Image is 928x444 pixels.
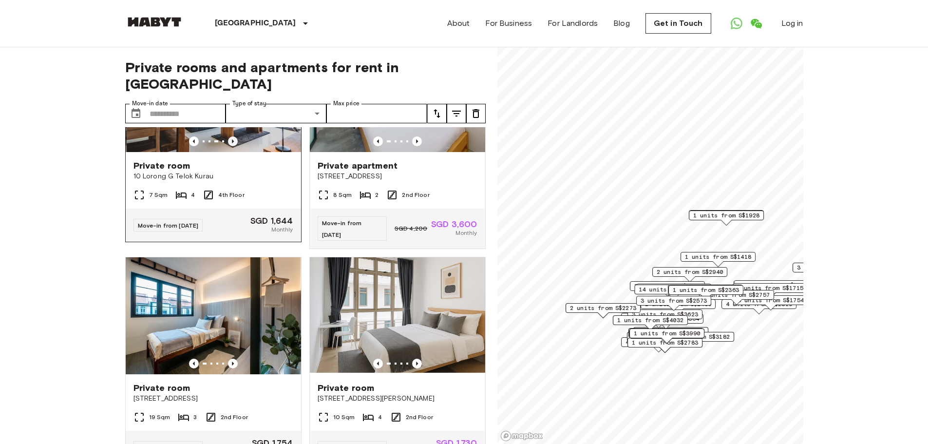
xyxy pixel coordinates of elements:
[657,268,723,276] span: 2 units from S$2940
[699,290,774,305] div: Map marker
[689,211,764,226] div: Map marker
[250,216,293,225] span: SGD 1,644
[613,315,688,330] div: Map marker
[617,316,683,325] span: 1 units from S$4032
[228,136,238,146] button: Previous image
[218,191,244,199] span: 4th Floor
[133,382,190,394] span: Private room
[333,413,355,422] span: 10 Sqm
[629,329,704,344] div: Map marker
[613,18,630,29] a: Blog
[673,286,739,294] span: 1 units from S$2363
[793,263,868,278] div: Map marker
[378,413,382,422] span: 4
[310,257,485,374] img: Marketing picture of unit SG-01-001-001-04
[215,18,296,29] p: [GEOGRAPHIC_DATA]
[632,310,698,319] span: 3 units from S$3623
[189,136,199,146] button: Previous image
[133,160,190,172] span: Private room
[126,257,301,374] img: Marketing picture of unit SG-01-027-006-02
[318,394,477,404] span: [STREET_ADDRESS][PERSON_NAME]
[628,314,703,329] div: Map marker
[627,338,702,353] div: Map marker
[639,285,708,294] span: 14 units from S$2348
[629,328,704,344] div: Map marker
[625,338,692,347] span: 4 units from S$1680
[133,394,293,404] span: [STREET_ADDRESS]
[318,160,398,172] span: Private apartment
[412,136,422,146] button: Previous image
[125,59,486,92] span: Private rooms and apartments for rent in [GEOGRAPHIC_DATA]
[652,267,727,282] div: Map marker
[746,14,766,33] a: Open WeChat
[466,104,486,123] button: tune
[232,99,266,108] label: Type of stay
[189,359,199,368] button: Previous image
[634,282,701,290] span: 3 units from S$1764
[447,18,470,29] a: About
[636,284,711,299] div: Map marker
[703,290,770,299] span: 2 units from S$2757
[633,327,708,342] div: Map marker
[634,329,700,338] span: 1 units from S$3990
[566,303,641,318] div: Map marker
[645,13,711,34] a: Get in Touch
[193,413,197,422] span: 3
[641,284,707,293] span: 3 units from S$3024
[125,17,184,27] img: Habyt
[333,191,352,199] span: 8 Sqm
[634,285,713,300] div: Map marker
[636,296,711,311] div: Map marker
[271,225,293,234] span: Monthly
[427,104,447,123] button: tune
[221,413,248,422] span: 2nd Floor
[412,359,422,368] button: Previous image
[668,285,743,300] div: Map marker
[333,99,360,108] label: Max price
[191,191,195,199] span: 4
[548,18,598,29] a: For Landlords
[149,191,168,199] span: 7 Sqm
[681,252,756,267] div: Map marker
[630,281,705,296] div: Map marker
[663,332,730,341] span: 1 units from S$3182
[659,332,734,347] div: Map marker
[318,172,477,181] span: [STREET_ADDRESS]
[734,280,812,295] div: Map marker
[406,413,433,422] span: 2nd Floor
[727,14,746,33] a: Open WhatsApp
[737,284,803,292] span: 1 units from S$1715
[627,309,702,325] div: Map marker
[733,283,808,298] div: Map marker
[126,104,146,123] button: Choose date
[500,430,543,442] a: Mapbox logo
[641,299,716,314] div: Map marker
[455,229,477,237] span: Monthly
[375,191,379,199] span: 2
[228,359,238,368] button: Previous image
[309,35,486,249] a: Marketing picture of unit SG-01-054-007-01Previous imagePrevious imagePrivate apartment[STREET_AD...
[373,359,383,368] button: Previous image
[138,222,199,229] span: Move-in from [DATE]
[447,104,466,123] button: tune
[570,304,636,312] span: 2 units from S$2273
[797,263,863,272] span: 3 units from S$2036
[133,172,293,181] span: 10 Lorong G Telok Kurau
[738,281,808,290] span: 17 units from S$1480
[373,136,383,146] button: Previous image
[721,299,796,314] div: Map marker
[641,296,707,305] span: 3 units from S$2573
[149,413,170,422] span: 19 Sqm
[685,252,751,261] span: 1 units from S$1418
[431,220,477,229] span: SGD 3,600
[322,219,362,238] span: Move-in from [DATE]
[689,210,764,225] div: Map marker
[395,224,427,233] span: SGD 4,200
[132,99,168,108] label: Move-in date
[485,18,532,29] a: For Business
[318,382,375,394] span: Private room
[628,328,703,343] div: Map marker
[638,328,704,336] span: 1 units from S$3600
[125,35,302,242] a: Previous imagePrevious imagePrivate room10 Lorong G Telok Kurau7 Sqm44th FloorMove-in from [DATE]...
[693,211,759,220] span: 1 units from S$1928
